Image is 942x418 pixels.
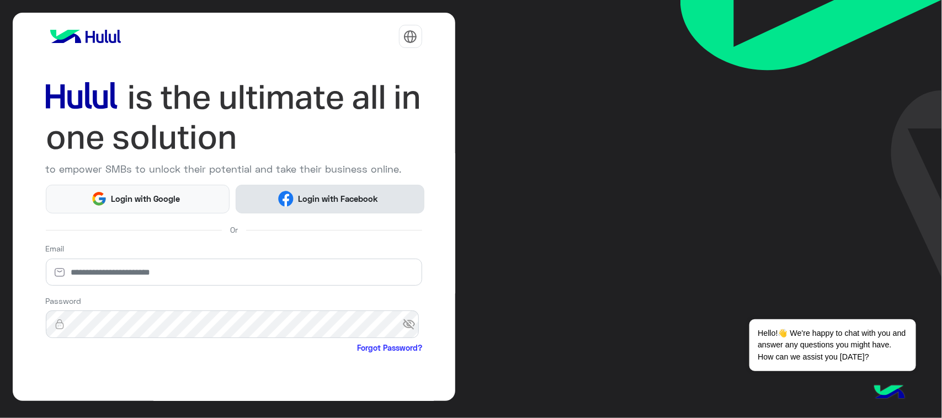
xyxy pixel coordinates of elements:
[46,162,422,176] p: to empower SMBs to unlock their potential and take their business online.
[357,342,422,353] a: Forgot Password?
[46,243,65,254] label: Email
[402,314,422,334] span: visibility_off
[46,185,230,213] button: Login with Google
[46,356,214,399] iframe: reCAPTCHA
[870,374,909,412] img: hulul-logo.png
[46,319,73,330] img: lock
[749,319,916,371] span: Hello!👋 We're happy to chat with you and answer any questions you might have. How can we assist y...
[46,77,422,158] img: hululLoginTitle_EN.svg
[236,185,424,213] button: Login with Facebook
[91,191,107,207] img: Google
[278,191,294,207] img: Facebook
[294,192,382,205] span: Login with Facebook
[403,30,417,44] img: tab
[107,192,184,205] span: Login with Google
[46,295,82,307] label: Password
[230,224,238,235] span: Or
[46,25,125,47] img: logo
[46,267,73,278] img: email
